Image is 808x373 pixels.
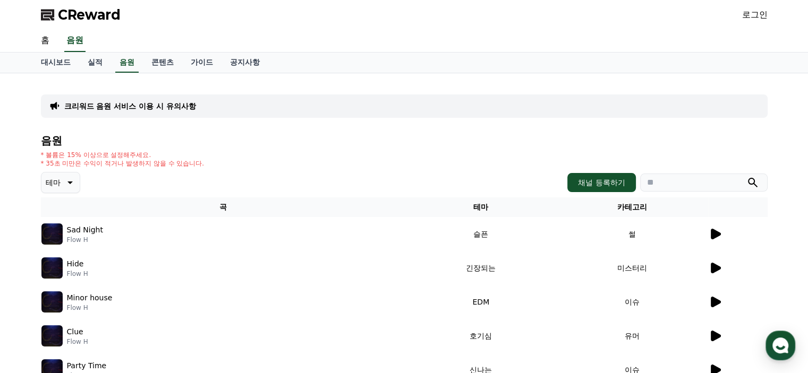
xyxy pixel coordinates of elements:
th: 곡 [41,197,405,217]
h4: 음원 [41,135,768,146]
td: 미스터리 [557,251,708,285]
a: 홈 [3,285,70,311]
a: 로그인 [742,8,768,21]
a: 대시보드 [32,53,79,73]
a: 음원 [64,30,86,52]
a: 콘텐츠 [143,53,182,73]
img: music [41,291,63,313]
td: 썰 [557,217,708,251]
span: CReward [58,6,121,23]
a: 대화 [70,285,137,311]
a: 홈 [32,30,58,52]
p: Minor house [67,292,113,303]
button: 채널 등록하기 [567,173,635,192]
span: 대화 [97,301,110,310]
a: 가이드 [182,53,222,73]
p: * 35초 미만은 수익이 적거나 발생하지 않을 수 있습니다. [41,159,205,168]
p: Party Time [67,360,107,371]
img: music [41,223,63,245]
a: 공지사항 [222,53,268,73]
td: 이슈 [557,285,708,319]
p: Flow H [67,270,88,278]
a: 설정 [137,285,204,311]
a: 실적 [79,53,111,73]
th: 테마 [405,197,557,217]
span: 홈 [33,301,40,309]
td: 호기심 [405,319,557,353]
a: 크리워드 음원 서비스 이용 시 유의사항 [64,101,196,111]
button: 테마 [41,172,80,193]
a: CReward [41,6,121,23]
th: 카테고리 [557,197,708,217]
img: music [41,257,63,279]
p: * 볼륨은 15% 이상으로 설정해주세요. [41,151,205,159]
p: Hide [67,258,84,270]
p: Flow H [67,337,88,346]
p: Flow H [67,303,113,312]
td: 슬픈 [405,217,557,251]
p: 테마 [46,175,61,190]
img: music [41,325,63,346]
p: Sad Night [67,224,103,236]
td: 긴장되는 [405,251,557,285]
td: EDM [405,285,557,319]
td: 유머 [557,319,708,353]
span: 설정 [164,301,177,309]
p: Flow H [67,236,103,244]
p: Clue [67,326,83,337]
a: 음원 [115,53,139,73]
